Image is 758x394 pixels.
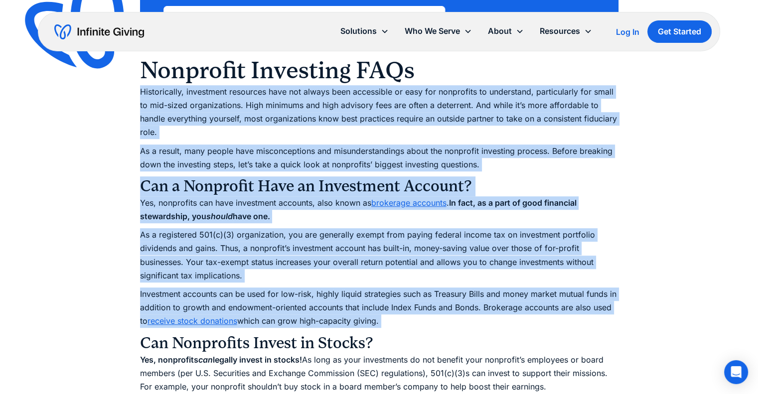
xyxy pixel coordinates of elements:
[724,360,748,384] div: Open Intercom Messenger
[488,24,512,38] div: About
[140,355,302,365] strong: Yes, nonprofits legally invest in stocks!
[140,287,618,328] p: Investment accounts can be used for low-risk, highly liquid strategies such as Treasury Bills and...
[140,333,618,353] h3: Can Nonprofits Invest in Stocks?
[54,24,144,40] a: home
[371,198,447,208] a: brokerage accounts
[140,85,618,139] p: Historically, investment resources have not always been accessible or easy for nonprofits to unde...
[198,355,213,365] em: can
[405,24,460,38] div: Who We Serve
[540,24,580,38] div: Resources
[340,24,377,38] div: Solutions
[140,144,618,171] p: As a result, many people have misconceptions and misunderstandings about the nonprofit investing ...
[140,196,618,223] p: Yes, nonprofits can have investment accounts, also known as .
[647,20,712,43] a: Get Started
[140,353,618,394] p: As long as your investments do not benefit your nonprofit’s employees or board members (per U.S. ...
[616,26,639,38] a: Log In
[397,20,480,42] div: Who We Serve
[140,228,618,282] p: As a registered 501(c)(3) organization, you are generally exempt from paying federal income tax o...
[148,316,237,326] a: receive stock donations
[480,20,532,42] div: About
[140,55,618,85] h2: Nonprofit Investing FAQs
[332,20,397,42] div: Solutions
[206,211,233,221] em: should
[616,28,639,36] div: Log In
[140,176,618,196] h3: Can a Nonprofit Have an Investment Account?
[532,20,600,42] div: Resources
